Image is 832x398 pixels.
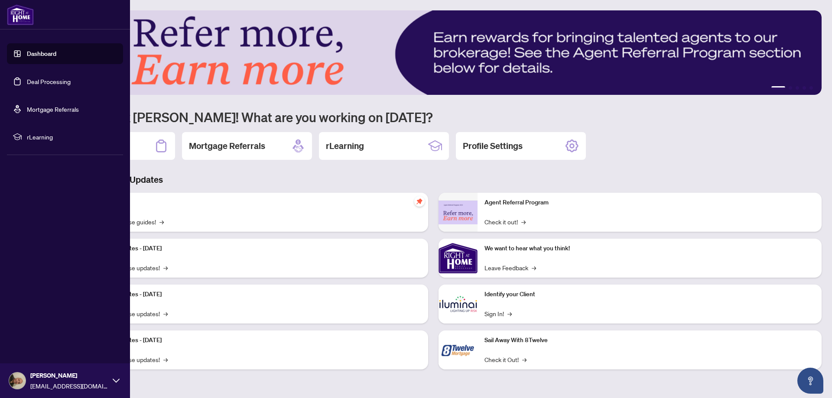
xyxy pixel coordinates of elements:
button: 1 [771,86,785,90]
h3: Brokerage & Industry Updates [45,174,822,186]
button: 5 [809,86,813,90]
button: Open asap [797,368,823,394]
h2: rLearning [326,140,364,152]
h2: Profile Settings [463,140,523,152]
p: We want to hear what you think! [484,244,815,253]
img: We want to hear what you think! [439,239,478,278]
span: → [163,309,168,318]
img: Slide 0 [45,10,822,95]
span: pushpin [414,196,425,207]
span: → [521,217,526,227]
span: → [507,309,512,318]
img: Sail Away With 8Twelve [439,330,478,369]
button: 3 [796,86,799,90]
h2: Mortgage Referrals [189,140,265,152]
img: Agent Referral Program [439,201,478,224]
a: Dashboard [27,50,56,58]
span: [PERSON_NAME] [30,371,108,380]
span: → [532,263,536,272]
p: Agent Referral Program [484,198,815,207]
p: Platform Updates - [DATE] [91,336,421,345]
span: → [522,355,526,364]
span: [EMAIL_ADDRESS][DOMAIN_NAME] [30,381,108,391]
a: Leave Feedback→ [484,263,536,272]
h1: Welcome back [PERSON_NAME]! What are you working on [DATE]? [45,109,822,125]
img: logo [7,4,34,25]
p: Self-Help [91,198,421,207]
p: Sail Away With 8Twelve [484,336,815,345]
p: Platform Updates - [DATE] [91,290,421,299]
span: rLearning [27,132,117,142]
img: Profile Icon [9,372,26,389]
span: → [163,263,168,272]
img: Identify your Client [439,285,478,324]
span: → [159,217,164,227]
a: Sign In!→ [484,309,512,318]
button: 4 [803,86,806,90]
button: 2 [789,86,792,90]
span: → [163,355,168,364]
a: Mortgage Referrals [27,105,79,113]
p: Platform Updates - [DATE] [91,244,421,253]
a: Check it out!→ [484,217,526,227]
p: Identify your Client [484,290,815,299]
a: Deal Processing [27,78,71,85]
a: Check it Out!→ [484,355,526,364]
